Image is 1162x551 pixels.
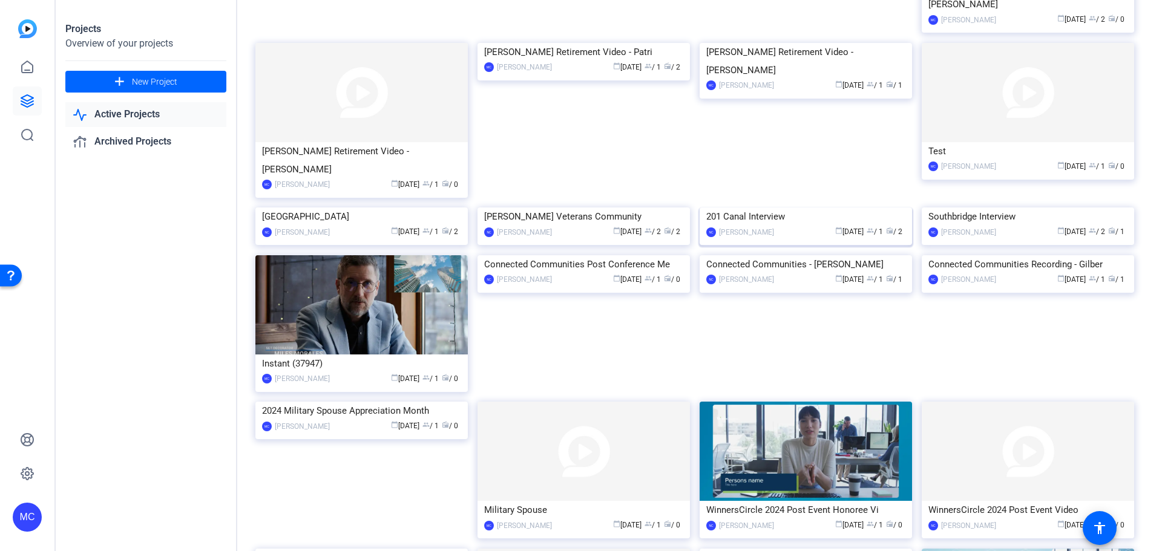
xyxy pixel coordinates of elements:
[664,227,671,234] span: radio
[391,421,398,428] span: calendar_today
[613,227,620,234] span: calendar_today
[835,81,864,90] span: [DATE]
[613,520,620,527] span: calendar_today
[613,275,642,284] span: [DATE]
[442,422,458,430] span: / 0
[1108,162,1124,171] span: / 0
[422,180,430,187] span: group
[928,207,1128,226] div: Southbridge Interview
[645,63,661,71] span: / 1
[1057,227,1065,234] span: calendar_today
[719,226,774,238] div: [PERSON_NAME]
[484,207,683,226] div: [PERSON_NAME] Veterans Community
[719,520,774,532] div: [PERSON_NAME]
[645,227,652,234] span: group
[422,421,430,428] span: group
[1057,275,1065,282] span: calendar_today
[422,180,439,189] span: / 1
[275,373,330,385] div: [PERSON_NAME]
[1057,162,1086,171] span: [DATE]
[422,227,439,236] span: / 1
[941,14,996,26] div: [PERSON_NAME]
[867,80,874,88] span: group
[928,501,1128,519] div: WinnersCircle 2024 Post Event Video
[835,227,842,234] span: calendar_today
[262,354,461,373] div: Instant (37947)
[613,227,642,236] span: [DATE]
[719,79,774,91] div: [PERSON_NAME]
[835,520,842,527] span: calendar_today
[391,374,398,381] span: calendar_today
[645,275,661,284] span: / 1
[262,374,272,383] div: MC
[65,36,226,51] div: Overview of your projects
[928,15,938,25] div: MC
[867,81,883,90] span: / 1
[262,180,272,189] div: MC
[18,19,37,38] img: blue-gradient.svg
[1108,15,1124,24] span: / 0
[262,422,272,431] div: MC
[1057,15,1086,24] span: [DATE]
[664,520,671,527] span: radio
[65,102,226,127] a: Active Projects
[886,227,902,236] span: / 2
[422,422,439,430] span: / 1
[886,275,893,282] span: radio
[262,402,461,420] div: 2024 Military Spouse Appreciation Month
[442,374,449,381] span: radio
[391,374,419,383] span: [DATE]
[886,520,893,527] span: radio
[664,227,680,236] span: / 2
[391,227,419,236] span: [DATE]
[442,374,458,383] span: / 0
[928,255,1128,273] div: Connected Communities Recording - Gilber
[262,142,461,178] div: [PERSON_NAME] Retirement Video - [PERSON_NAME]
[645,227,661,236] span: / 2
[719,273,774,285] div: [PERSON_NAME]
[706,501,905,519] div: WinnersCircle 2024 Post Event Honoree Vi
[645,62,652,70] span: group
[484,43,683,61] div: [PERSON_NAME] Retirement Video - Patri
[706,227,716,237] div: NC
[275,178,330,191] div: [PERSON_NAME]
[706,80,716,90] div: MC
[706,255,905,273] div: Connected Communities - [PERSON_NAME]
[867,520,874,527] span: group
[1108,521,1124,529] span: / 0
[835,275,842,282] span: calendar_today
[664,275,671,282] span: radio
[886,275,902,284] span: / 1
[706,521,716,530] div: NC
[1057,275,1086,284] span: [DATE]
[1108,275,1124,284] span: / 1
[1089,227,1096,234] span: group
[835,227,864,236] span: [DATE]
[65,22,226,36] div: Projects
[1089,15,1105,24] span: / 2
[664,275,680,284] span: / 0
[1057,15,1065,22] span: calendar_today
[484,62,494,72] div: MC
[613,63,642,71] span: [DATE]
[867,227,874,234] span: group
[835,80,842,88] span: calendar_today
[1057,227,1086,236] span: [DATE]
[706,275,716,284] div: NC
[484,255,683,273] div: Connected Communities Post Conference Me
[867,521,883,529] span: / 1
[928,161,938,171] div: MC
[886,81,902,90] span: / 1
[1089,15,1096,22] span: group
[391,422,419,430] span: [DATE]
[497,61,552,73] div: [PERSON_NAME]
[613,521,642,529] span: [DATE]
[941,273,996,285] div: [PERSON_NAME]
[484,521,494,530] div: MC
[262,207,461,226] div: [GEOGRAPHIC_DATA]
[442,180,449,187] span: radio
[835,521,864,529] span: [DATE]
[391,180,398,187] span: calendar_today
[1057,161,1065,169] span: calendar_today
[928,227,938,237] div: NC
